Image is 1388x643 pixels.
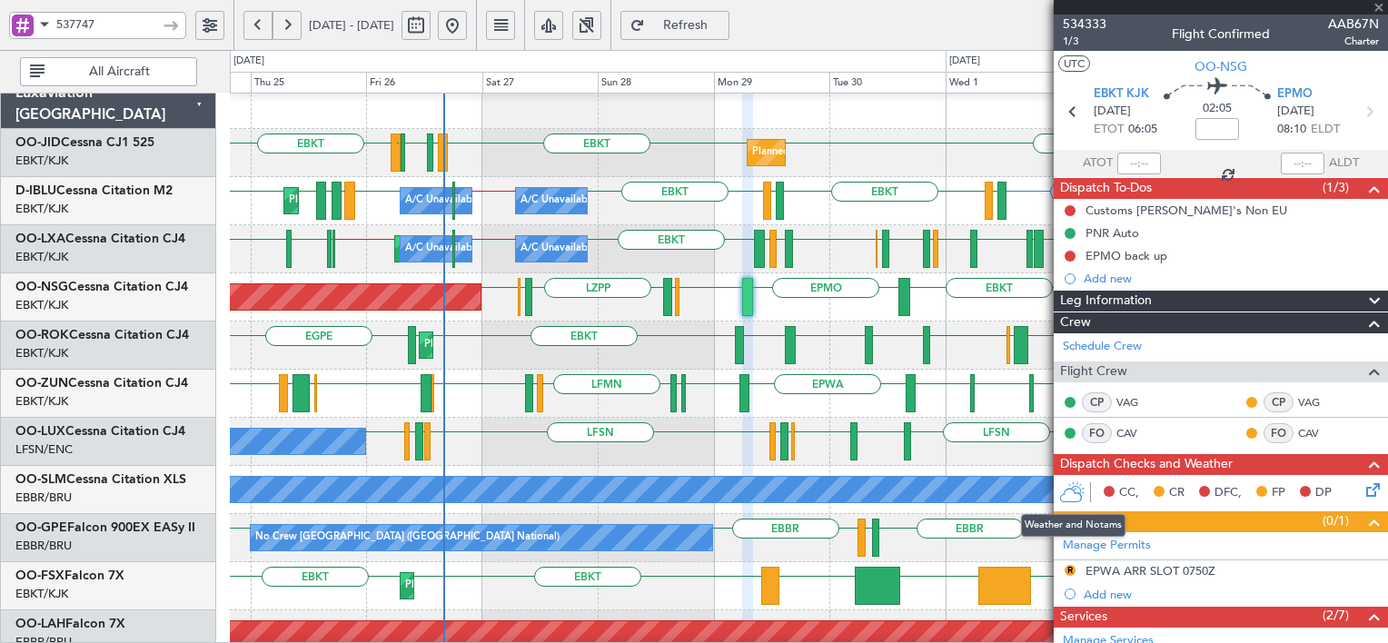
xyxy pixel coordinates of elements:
[15,473,186,486] a: OO-SLMCessna Citation XLS
[1214,484,1242,502] span: DFC,
[1315,484,1332,502] span: DP
[1086,203,1287,218] div: Customs [PERSON_NAME]'s Non EU
[405,235,743,262] div: A/C Unavailable [GEOGRAPHIC_DATA] ([GEOGRAPHIC_DATA] National)
[1060,291,1152,312] span: Leg Information
[1264,423,1294,443] div: FO
[714,72,829,94] div: Mon 29
[482,72,598,94] div: Sat 27
[1172,25,1270,44] div: Flight Confirmed
[520,235,596,262] div: A/C Unavailable
[15,425,65,438] span: OO-LUX
[949,54,980,69] div: [DATE]
[1094,85,1149,104] span: EBKT KJK
[15,136,154,149] a: OO-JIDCessna CJ1 525
[1329,154,1359,173] span: ALDT
[1323,606,1349,625] span: (2/7)
[15,538,72,554] a: EBBR/BRU
[752,139,964,166] div: Planned Maint Kortrijk-[GEOGRAPHIC_DATA]
[520,187,810,214] div: A/C Unavailable [GEOGRAPHIC_DATA]-[GEOGRAPHIC_DATA]
[15,136,61,149] span: OO-JID
[15,297,68,313] a: EBKT/KJK
[1082,423,1112,443] div: FO
[15,586,68,602] a: EBKT/KJK
[1119,484,1139,502] span: CC,
[1323,178,1349,197] span: (1/3)
[1116,425,1157,441] a: CAV
[15,281,68,293] span: OO-NSG
[15,201,68,217] a: EBKT/KJK
[1060,607,1107,628] span: Services
[15,473,66,486] span: OO-SLM
[1328,15,1379,34] span: AAB67N
[1328,34,1379,49] span: Charter
[15,393,68,410] a: EBKT/KJK
[15,345,68,361] a: EBKT/KJK
[15,490,72,506] a: EBBR/BRU
[15,153,68,169] a: EBKT/KJK
[1298,425,1339,441] a: CAV
[48,65,191,78] span: All Aircraft
[255,524,560,551] div: No Crew [GEOGRAPHIC_DATA] ([GEOGRAPHIC_DATA] National)
[15,521,67,534] span: OO-GPE
[946,72,1061,94] div: Wed 1
[1082,392,1112,412] div: CP
[1195,57,1247,76] span: OO-NSG
[1063,15,1106,34] span: 534333
[15,425,185,438] a: OO-LUXCessna Citation CJ4
[649,19,723,32] span: Refresh
[1094,103,1131,121] span: [DATE]
[1277,85,1313,104] span: EPMO
[15,184,56,197] span: D-IBLU
[1116,394,1157,411] a: VAG
[1063,34,1106,49] span: 1/3
[15,569,124,582] a: OO-FSXFalcon 7X
[1277,103,1314,121] span: [DATE]
[1060,454,1233,475] span: Dispatch Checks and Weather
[15,377,68,390] span: OO-ZUN
[1060,312,1091,333] span: Crew
[1086,563,1215,579] div: EPWA ARR SLOT 0750Z
[56,11,159,38] input: Trip Number
[1084,271,1379,286] div: Add new
[1086,248,1167,263] div: EPMO back up
[15,281,188,293] a: OO-NSGCessna Citation CJ4
[1298,394,1339,411] a: VAG
[1264,392,1294,412] div: CP
[1277,121,1306,139] span: 08:10
[405,572,617,599] div: Planned Maint Kortrijk-[GEOGRAPHIC_DATA]
[15,618,125,630] a: OO-LAHFalcon 7X
[1128,121,1157,139] span: 06:05
[1169,484,1185,502] span: CR
[1065,565,1076,576] button: R
[598,72,713,94] div: Sun 28
[15,569,64,582] span: OO-FSX
[1094,121,1124,139] span: ETOT
[309,17,394,34] span: [DATE] - [DATE]
[289,187,491,214] div: Planned Maint Nice ([GEOGRAPHIC_DATA])
[15,329,189,341] a: OO-ROKCessna Citation CJ4
[251,72,366,94] div: Thu 25
[15,521,195,534] a: OO-GPEFalcon 900EX EASy II
[15,232,185,245] a: OO-LXACessna Citation CJ4
[15,329,69,341] span: OO-ROK
[233,54,264,69] div: [DATE]
[15,441,73,458] a: LFSN/ENC
[20,57,197,86] button: All Aircraft
[15,377,188,390] a: OO-ZUNCessna Citation CJ4
[15,618,65,630] span: OO-LAH
[1084,587,1379,602] div: Add new
[620,11,729,40] button: Refresh
[1311,121,1340,139] span: ELDT
[1060,178,1152,199] span: Dispatch To-Dos
[405,187,743,214] div: A/C Unavailable [GEOGRAPHIC_DATA] ([GEOGRAPHIC_DATA] National)
[1272,484,1285,502] span: FP
[829,72,945,94] div: Tue 30
[1086,225,1139,241] div: PNR Auto
[1323,511,1349,530] span: (0/1)
[1063,338,1142,356] a: Schedule Crew
[15,232,65,245] span: OO-LXA
[366,72,481,94] div: Fri 26
[1058,55,1090,72] button: UTC
[1060,361,1127,382] span: Flight Crew
[15,184,173,197] a: D-IBLUCessna Citation M2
